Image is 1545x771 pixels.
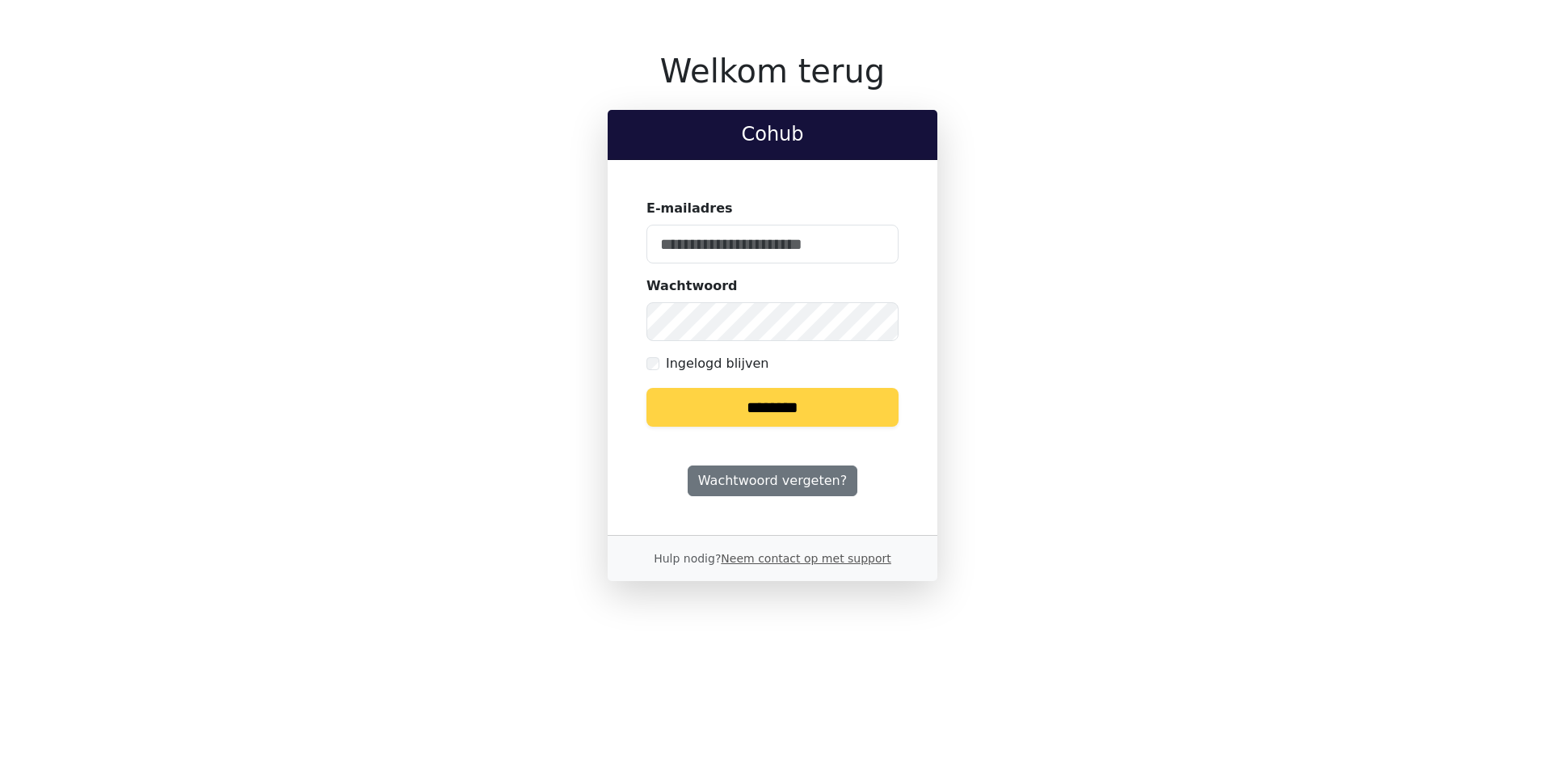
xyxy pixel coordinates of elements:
[666,354,768,373] label: Ingelogd blijven
[646,276,738,296] label: Wachtwoord
[608,52,937,91] h1: Welkom terug
[721,552,890,565] a: Neem contact op met support
[688,466,857,496] a: Wachtwoord vergeten?
[646,199,733,218] label: E-mailadres
[621,123,924,146] h2: Cohub
[654,552,891,565] small: Hulp nodig?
